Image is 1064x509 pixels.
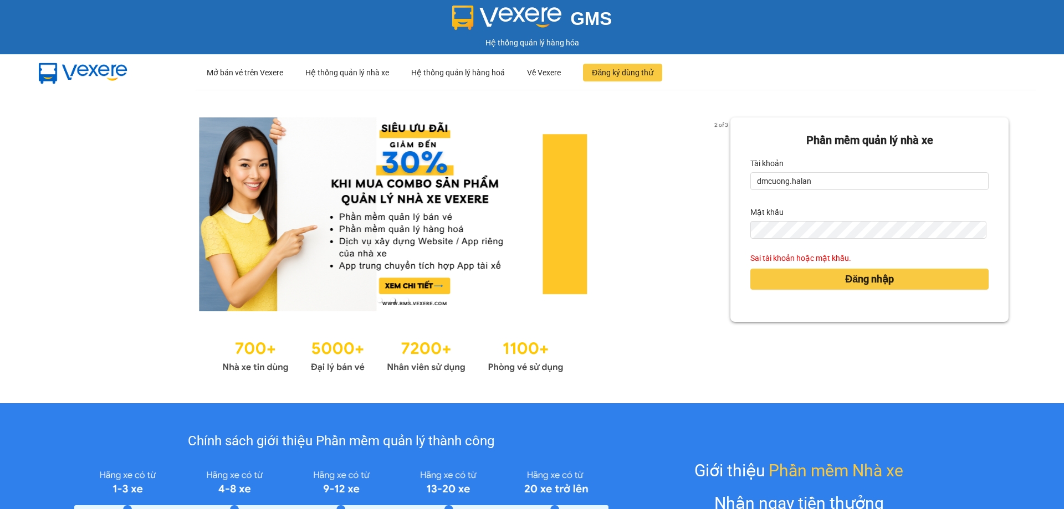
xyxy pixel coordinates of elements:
a: GMS [452,17,612,25]
button: Đăng ký dùng thử [583,64,662,81]
div: Giới thiệu [694,457,903,484]
label: Tài khoản [750,155,784,172]
div: Phần mềm quản lý nhà xe [750,132,989,149]
li: slide item 1 [377,298,382,302]
span: GMS [570,8,612,29]
img: Statistics.png [222,333,564,376]
span: Phần mềm Nhà xe [769,457,903,484]
span: Đăng nhập [845,271,894,287]
img: mbUUG5Q.png [28,54,139,91]
button: Đăng nhập [750,269,989,290]
div: Mở bán vé trên Vexere [207,55,283,90]
div: Sai tài khoản hoặc mật khẩu. [750,252,989,264]
input: Tài khoản [750,172,989,190]
div: Hệ thống quản lý hàng hóa [3,37,1061,49]
p: 2 of 3 [711,117,730,132]
div: Về Vexere [527,55,561,90]
div: Hệ thống quản lý hàng hoá [411,55,505,90]
span: Đăng ký dùng thử [592,66,653,79]
li: slide item 2 [391,298,395,302]
button: previous slide / item [55,117,71,311]
label: Mật khẩu [750,203,784,221]
input: Mật khẩu [750,221,986,239]
li: slide item 3 [404,298,408,302]
img: logo 2 [452,6,562,30]
div: Chính sách giới thiệu Phần mềm quản lý thành công [74,431,608,452]
button: next slide / item [715,117,730,311]
div: Hệ thống quản lý nhà xe [305,55,389,90]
